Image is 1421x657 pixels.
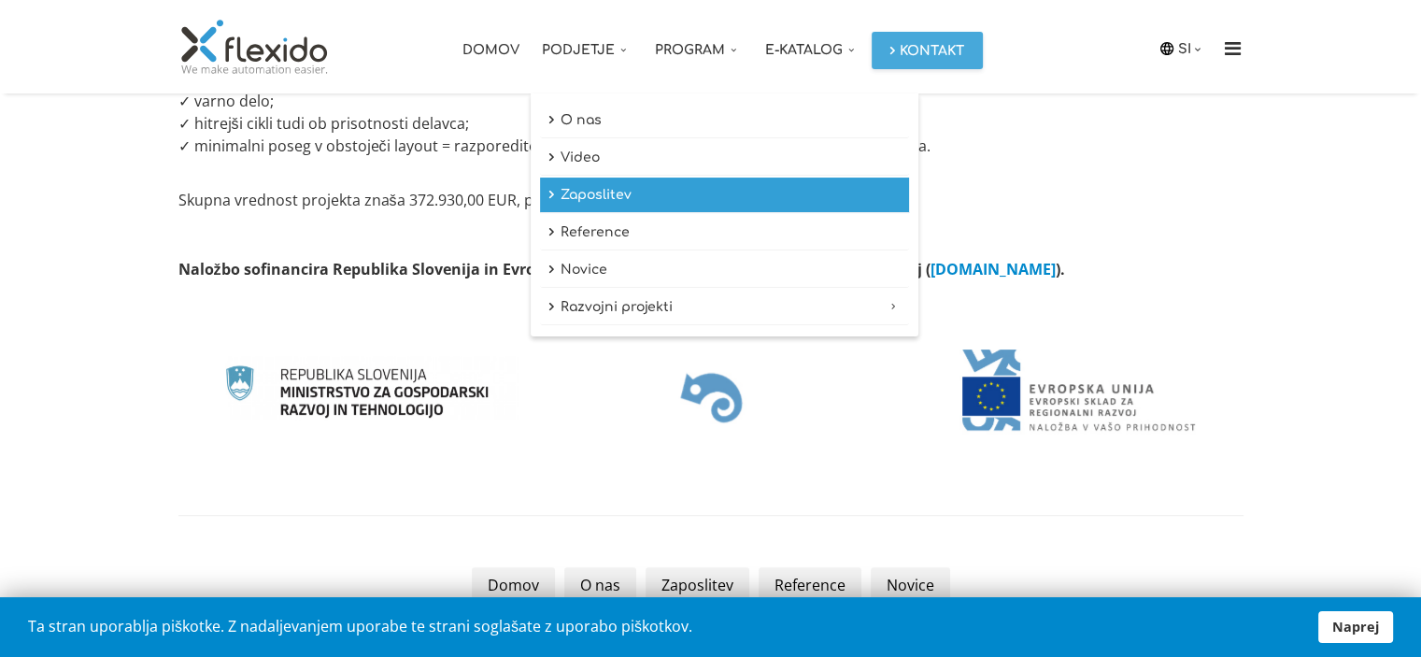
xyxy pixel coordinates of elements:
[178,166,1243,211] p: Skupna vrednost projekta znaša 372.930,00 EUR, pričakovana vrednost sofinanciranja pa 160.231,49 ...
[871,567,950,603] a: Novice
[1158,40,1175,57] img: icon-laguage.svg
[178,112,1243,135] p: ✓ hitrejši cikli tudi ob prisotnosti delavca;
[178,90,1243,112] p: ✓ varno delo;
[759,567,861,603] a: Reference
[564,567,636,603] a: O nas
[646,567,749,603] a: Zaposlitev
[1218,39,1248,58] i: Menu
[192,332,519,438] img: Ministrstvo za gospodarski razvoj in tehnologijo
[178,259,1065,279] strong: Naložbo sofinancira Republika Slovenija in Evropska unija iz Evropskega sklada za regionalni razv...
[1178,38,1206,59] a: SI
[872,32,983,69] a: Kontakt
[540,140,909,176] a: Video
[178,135,1243,157] p: ✓ minimalni poseg v obstoječi layout = razporeditev strojev in delovnih mest lahko ostane nesprem...
[472,567,555,603] a: Domov
[540,103,909,138] a: O nas
[931,259,1056,279] a: [DOMAIN_NAME]
[178,19,332,75] img: Flexido, d.o.o.
[540,290,909,325] a: Razvojni projekti
[540,178,909,213] a: Zaposlitev
[540,252,909,288] a: Novice
[1318,611,1393,643] a: Naprej
[902,332,1229,445] img: EU skladi
[540,215,909,250] a: Reference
